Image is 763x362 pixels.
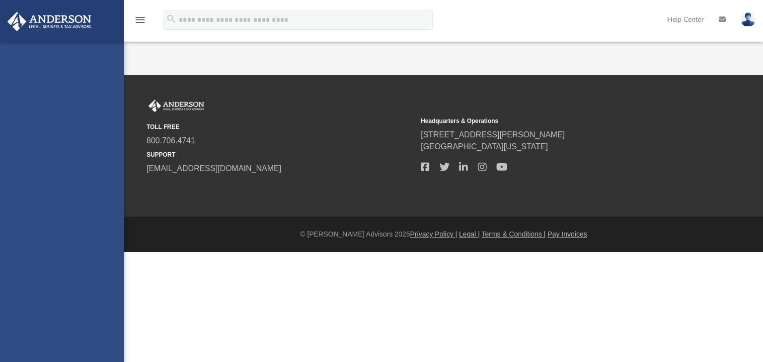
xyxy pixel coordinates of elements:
[421,142,548,151] a: [GEOGRAPHIC_DATA][US_STATE]
[124,229,763,240] div: © [PERSON_NAME] Advisors 2025
[134,19,146,26] a: menu
[147,100,206,113] img: Anderson Advisors Platinum Portal
[147,122,414,131] small: TOLL FREE
[4,12,94,31] img: Anderson Advisors Platinum Portal
[741,12,756,27] img: User Pic
[547,230,587,238] a: Pay Invoices
[147,150,414,159] small: SUPPORT
[166,13,177,24] i: search
[147,164,281,173] a: [EMAIL_ADDRESS][DOMAIN_NAME]
[134,14,146,26] i: menu
[410,230,458,238] a: Privacy Policy |
[421,130,565,139] a: [STREET_ADDRESS][PERSON_NAME]
[482,230,546,238] a: Terms & Conditions |
[147,136,195,145] a: 800.706.4741
[421,117,688,125] small: Headquarters & Operations
[459,230,480,238] a: Legal |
